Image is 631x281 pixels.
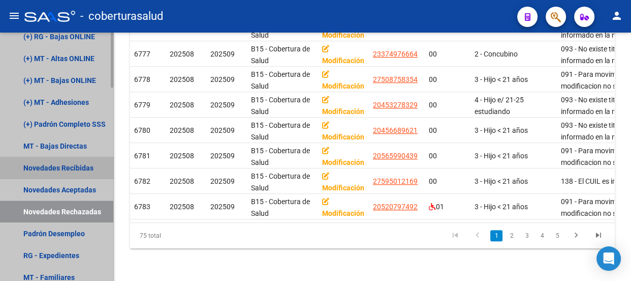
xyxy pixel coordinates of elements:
strong: Modificación [322,172,364,192]
span: 202508 [170,203,194,211]
span: 3 - Hijo < 21 años [475,203,528,211]
span: 202509 [210,101,235,109]
span: 27595012169 [373,177,418,185]
span: 202508 [170,152,194,160]
span: 3 - Hijo < 21 años [475,75,528,83]
li: page 2 [504,227,519,244]
span: 202508 [170,126,194,134]
span: 6777 [134,50,150,58]
a: go to last page [589,230,608,241]
strong: Modificación [322,198,364,217]
span: 202509 [210,126,235,134]
mat-icon: person [611,10,623,22]
span: B15 - Cobertura de Salud [251,147,310,166]
span: - coberturasalud [80,5,163,27]
span: 6780 [134,126,150,134]
span: 202509 [210,203,235,211]
span: 3 - Hijo < 21 años [475,177,528,185]
a: 2 [506,230,518,241]
span: B15 - Cobertura de Salud [251,172,310,192]
span: 3 - Hijo < 21 años [475,126,528,134]
span: B15 - Cobertura de Salud [251,45,310,65]
span: 6781 [134,152,150,160]
span: 20456689621 [373,126,418,134]
span: 6779 [134,101,150,109]
div: 00 [429,48,466,60]
strong: Modificación [322,147,364,166]
strong: Modificación [322,70,364,90]
span: 2 - Concubino [475,50,518,58]
div: 00 [429,150,466,162]
span: 202509 [210,50,235,58]
span: 3 - Hijo < 21 años [475,152,528,160]
a: 4 [536,230,548,241]
a: 3 [521,230,533,241]
span: 20565990439 [373,152,418,160]
span: 202509 [210,152,235,160]
a: 5 [551,230,563,241]
div: 00 [429,125,466,136]
a: 1 [490,230,502,241]
span: B15 - Cobertura de Salud [251,121,310,141]
div: 00 [429,99,466,111]
span: 6778 [134,75,150,83]
span: B15 - Cobertura de Salud [251,70,310,90]
span: 6783 [134,203,150,211]
span: 4 - Hijo e/ 21-25 estudiando [475,96,524,116]
li: page 3 [519,227,534,244]
a: go to next page [566,230,586,241]
mat-icon: menu [8,10,20,22]
strong: Modificación [322,96,364,116]
div: Open Intercom Messenger [596,246,621,271]
strong: Modificación [322,121,364,141]
a: go to previous page [468,230,487,241]
span: 6782 [134,177,150,185]
span: 202508 [170,50,194,58]
span: 202509 [210,75,235,83]
strong: Modificación [322,45,364,65]
span: B15 - Cobertura de Salud [251,198,310,217]
span: 202509 [210,177,235,185]
span: 20453278329 [373,101,418,109]
li: page 1 [489,227,504,244]
div: 00 [429,74,466,86]
span: 202508 [170,75,194,83]
span: 202508 [170,101,194,109]
div: 00 [429,176,466,187]
span: 27508758354 [373,75,418,83]
div: 01 [429,201,466,213]
span: 20520797492 [373,203,418,211]
span: 23374976664 [373,50,418,58]
li: page 4 [534,227,550,244]
div: 75 total [130,223,225,248]
a: go to first page [446,230,465,241]
span: 202508 [170,177,194,185]
li: page 5 [550,227,565,244]
span: B15 - Cobertura de Salud [251,96,310,116]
